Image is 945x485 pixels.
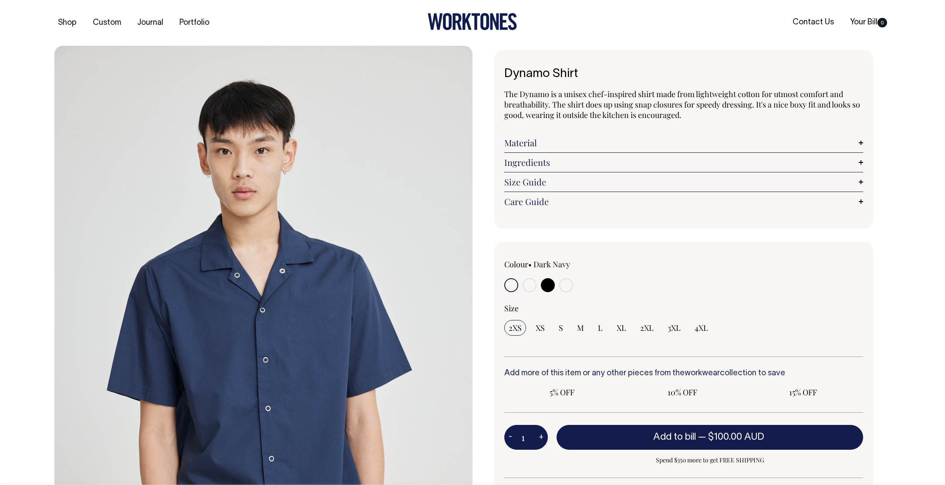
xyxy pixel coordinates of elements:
[629,387,736,397] span: 10% OFF
[636,320,658,336] input: 2XL
[89,16,125,30] a: Custom
[504,320,526,336] input: 2XS
[504,138,863,148] a: Material
[504,369,863,378] h6: Add more of this item or any other pieces from the collection to save
[668,323,681,333] span: 3XL
[533,259,570,269] label: Dark Navy
[528,259,532,269] span: •
[789,15,837,30] a: Contact Us
[577,323,584,333] span: M
[504,67,863,81] h1: Dynamo Shirt
[504,177,863,187] a: Size Guide
[698,433,766,441] span: —
[617,323,626,333] span: XL
[640,323,654,333] span: 2XL
[504,384,620,400] input: 5% OFF
[536,323,545,333] span: XS
[504,196,863,207] a: Care Guide
[534,429,548,446] button: +
[557,425,863,449] button: Add to bill —$100.00 AUD
[708,433,764,441] span: $100.00 AUD
[877,18,887,27] span: 0
[531,320,549,336] input: XS
[54,16,80,30] a: Shop
[504,259,648,269] div: Colour
[504,89,860,120] span: The Dynamo is a unisex chef-inspired shirt made from lightweight cotton for utmost comfort and br...
[598,323,603,333] span: L
[504,303,863,313] div: Size
[594,320,607,336] input: L
[573,320,588,336] input: M
[554,320,567,336] input: S
[559,323,563,333] span: S
[625,384,740,400] input: 10% OFF
[557,455,863,465] span: Spend $350 more to get FREE SHIPPING
[653,433,696,441] span: Add to bill
[663,320,685,336] input: 3XL
[176,16,213,30] a: Portfolio
[749,387,856,397] span: 15% OFF
[504,157,863,168] a: Ingredients
[690,320,712,336] input: 4XL
[847,15,891,30] a: Your Bill0
[504,429,516,446] button: -
[509,323,522,333] span: 2XS
[612,320,631,336] input: XL
[695,323,708,333] span: 4XL
[509,387,615,397] span: 5% OFF
[134,16,167,30] a: Journal
[745,384,861,400] input: 15% OFF
[685,370,720,377] a: workwear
